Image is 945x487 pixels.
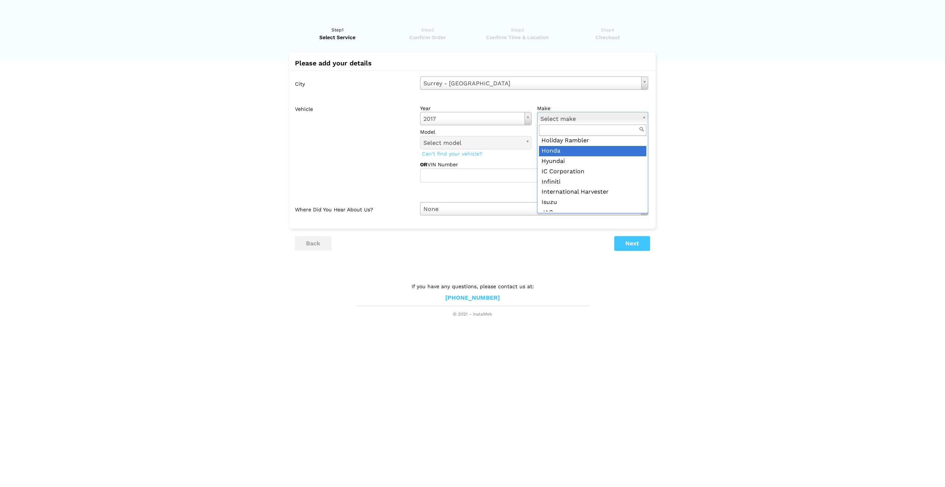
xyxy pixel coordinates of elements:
[539,187,647,197] div: International Harvester
[539,167,647,177] div: IC Corporation
[539,177,647,187] div: Infiniti
[539,136,647,146] div: Holiday Rambler
[539,156,647,167] div: Hyundai
[539,146,647,156] div: Honda
[539,208,647,218] div: JAC
[539,197,647,208] div: Isuzu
